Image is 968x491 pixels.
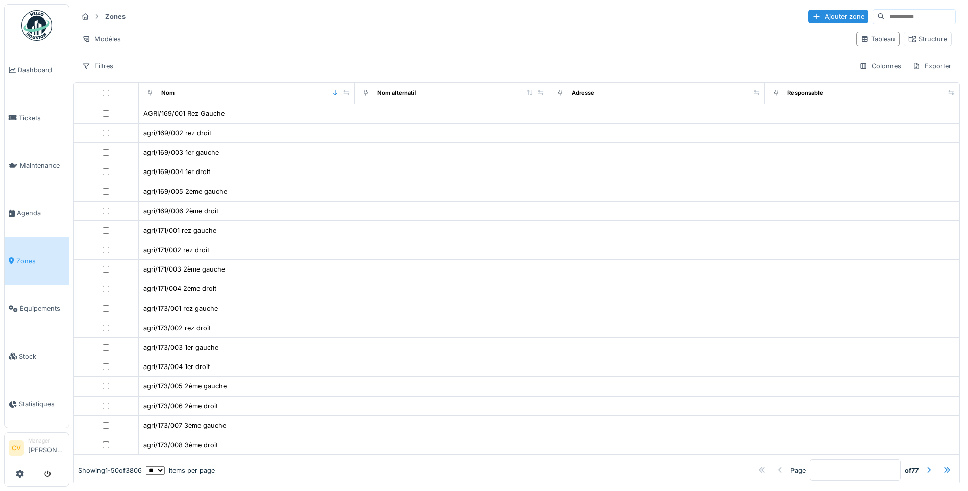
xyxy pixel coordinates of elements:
[143,226,216,235] div: agri/171/001 rez gauche
[28,437,65,445] div: Manager
[78,59,118,73] div: Filtres
[787,89,823,97] div: Responsable
[808,10,868,23] div: Ajouter zone
[143,284,216,293] div: agri/171/004 2ème droit
[143,245,209,255] div: agri/171/002 rez droit
[20,304,65,313] span: Équipements
[9,440,24,456] li: CV
[5,380,69,428] a: Statistiques
[143,128,211,138] div: agri/169/002 rez droit
[143,381,227,391] div: agri/173/005 2ème gauche
[19,352,65,361] span: Stock
[78,32,126,46] div: Modèles
[5,46,69,94] a: Dashboard
[21,10,52,41] img: Badge_color-CXgf-gQk.svg
[17,208,65,218] span: Agenda
[572,89,594,97] div: Adresse
[143,304,218,313] div: agri/173/001 rez gauche
[908,59,956,73] div: Exporter
[143,440,218,450] div: agri/173/008 3ème droit
[19,399,65,409] span: Statistiques
[143,401,218,411] div: agri/173/006 2ème droit
[5,94,69,141] a: Tickets
[20,161,65,170] span: Maintenance
[143,264,225,274] div: agri/171/003 2ème gauche
[861,34,895,44] div: Tableau
[855,59,906,73] div: Colonnes
[143,323,211,333] div: agri/173/002 rez droit
[161,89,175,97] div: Nom
[143,187,227,197] div: agri/169/005 2ème gauche
[9,437,65,461] a: CV Manager[PERSON_NAME]
[790,465,806,475] div: Page
[143,421,226,430] div: agri/173/007 3ème gauche
[16,256,65,266] span: Zones
[101,12,130,21] strong: Zones
[146,465,215,475] div: items per page
[5,189,69,237] a: Agenda
[5,237,69,285] a: Zones
[18,65,65,75] span: Dashboard
[377,89,416,97] div: Nom alternatif
[5,142,69,189] a: Maintenance
[78,465,142,475] div: Showing 1 - 50 of 3806
[19,113,65,123] span: Tickets
[143,167,210,177] div: agri/169/004 1er droit
[143,342,218,352] div: agri/173/003 1er gauche
[5,285,69,332] a: Équipements
[908,34,947,44] div: Structure
[143,109,225,118] div: AGRI/169/001 Rez Gauche
[5,332,69,380] a: Stock
[143,206,218,216] div: agri/169/006 2ème droit
[143,362,210,372] div: agri/173/004 1er droit
[143,148,219,157] div: agri/169/003 1er gauche
[905,465,919,475] strong: of 77
[28,437,65,459] li: [PERSON_NAME]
